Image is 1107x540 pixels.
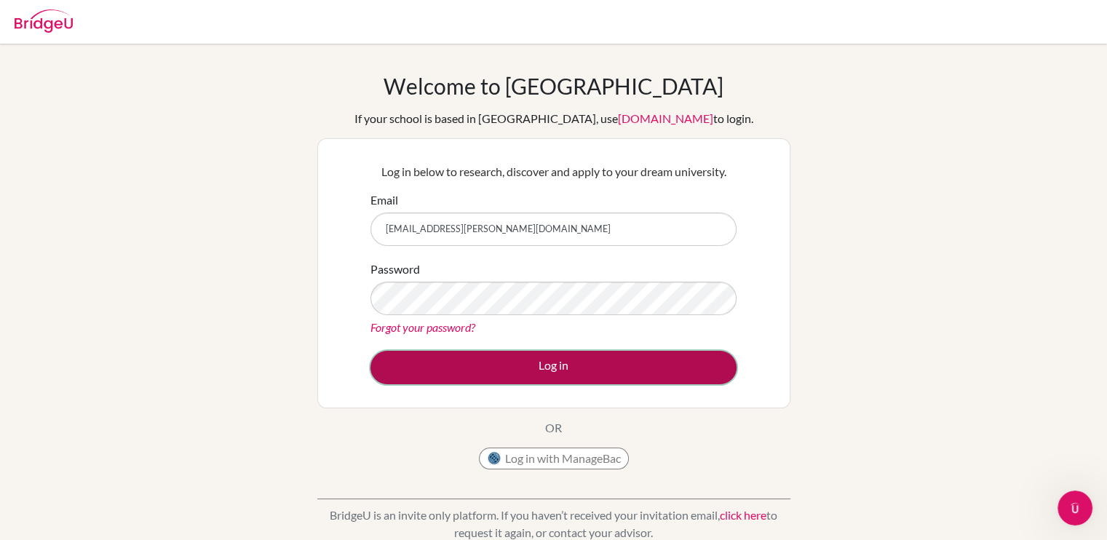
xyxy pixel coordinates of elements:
[370,191,398,209] label: Email
[370,261,420,278] label: Password
[384,73,723,99] h1: Welcome to [GEOGRAPHIC_DATA]
[15,9,73,33] img: Bridge-U
[370,163,737,180] p: Log in below to research, discover and apply to your dream university.
[1058,491,1092,525] iframe: Intercom live chat
[618,111,713,125] a: [DOMAIN_NAME]
[479,448,629,469] button: Log in with ManageBac
[370,320,475,334] a: Forgot your password?
[720,508,766,522] a: click here
[545,419,562,437] p: OR
[370,351,737,384] button: Log in
[354,110,753,127] div: If your school is based in [GEOGRAPHIC_DATA], use to login.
